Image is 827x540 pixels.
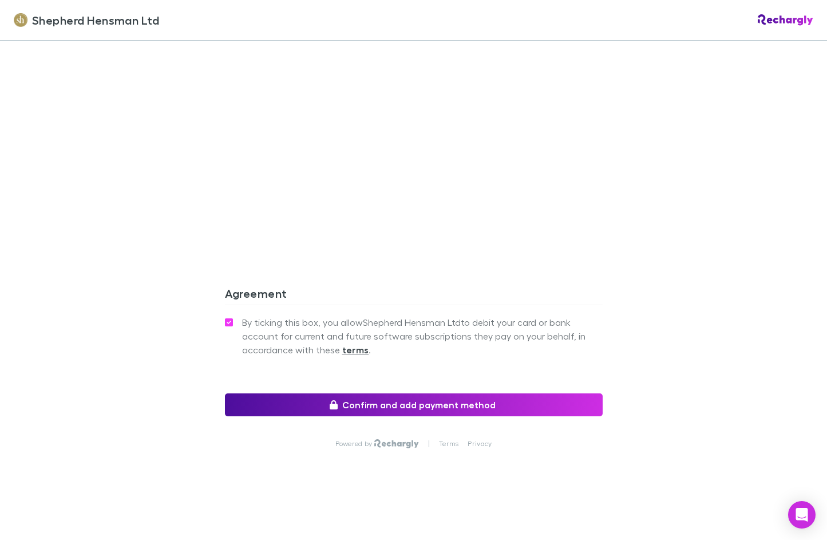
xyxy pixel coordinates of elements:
img: Rechargly Logo [758,14,813,26]
a: Privacy [468,439,492,448]
img: Rechargly Logo [374,439,418,448]
button: Confirm and add payment method [225,393,603,416]
strong: terms [342,344,369,356]
h3: Agreement [225,286,603,305]
div: Open Intercom Messenger [788,501,816,529]
img: Shepherd Hensman Ltd's Logo [14,13,27,27]
p: Powered by [335,439,375,448]
a: Terms [439,439,458,448]
p: | [428,439,430,448]
span: Shepherd Hensman Ltd [32,11,159,29]
span: By ticking this box, you allow Shepherd Hensman Ltd to debit your card or bank account for curren... [242,316,603,357]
